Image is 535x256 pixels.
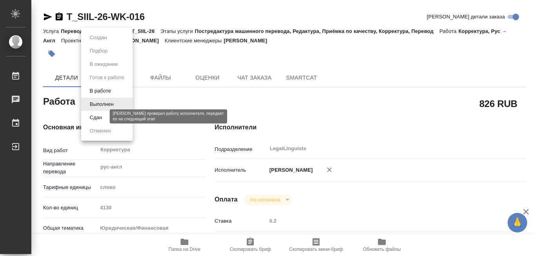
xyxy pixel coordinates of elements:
button: Подбор [87,47,110,55]
button: В работе [87,87,113,95]
button: Готов к работе [87,73,127,82]
button: Отменен [87,127,113,135]
button: В ожидании [87,60,120,69]
button: Выполнен [87,100,116,109]
button: Сдан [87,113,104,122]
button: Создан [87,33,109,42]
